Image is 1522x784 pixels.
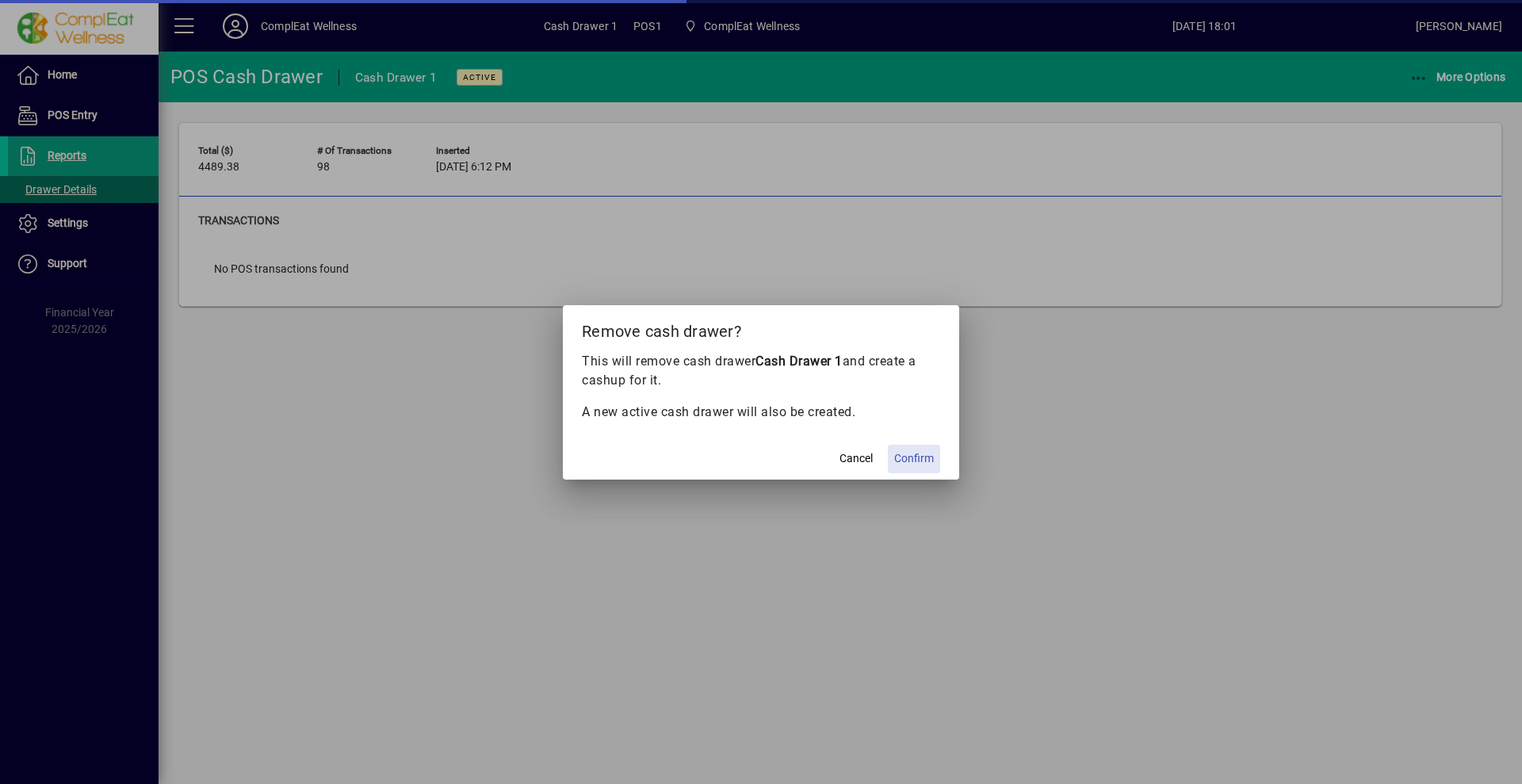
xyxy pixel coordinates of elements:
[582,352,940,390] p: This will remove cash drawer and create a cashup for it.
[831,445,881,473] button: Cancel
[563,305,959,351] h2: Remove cash drawer?
[888,445,940,473] button: Confirm
[839,450,873,467] span: Cancel
[894,450,934,467] span: Confirm
[755,354,843,369] b: Cash Drawer 1
[582,403,940,422] p: A new active cash drawer will also be created.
